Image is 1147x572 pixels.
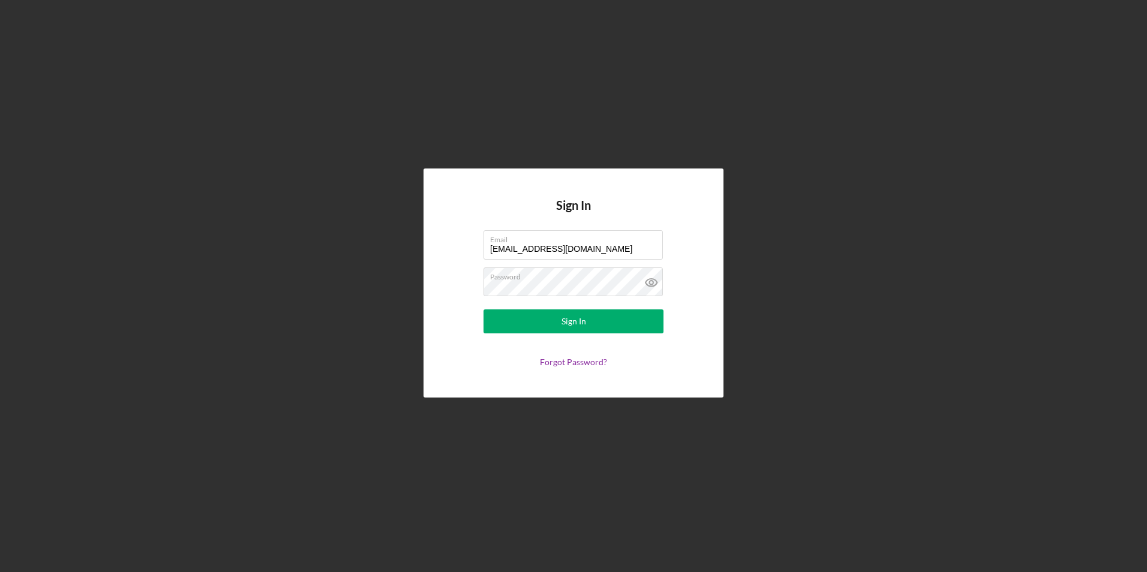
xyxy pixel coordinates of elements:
[484,309,663,333] button: Sign In
[490,268,663,281] label: Password
[562,309,586,333] div: Sign In
[540,357,607,367] a: Forgot Password?
[556,198,591,230] h4: Sign In
[490,231,663,244] label: Email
